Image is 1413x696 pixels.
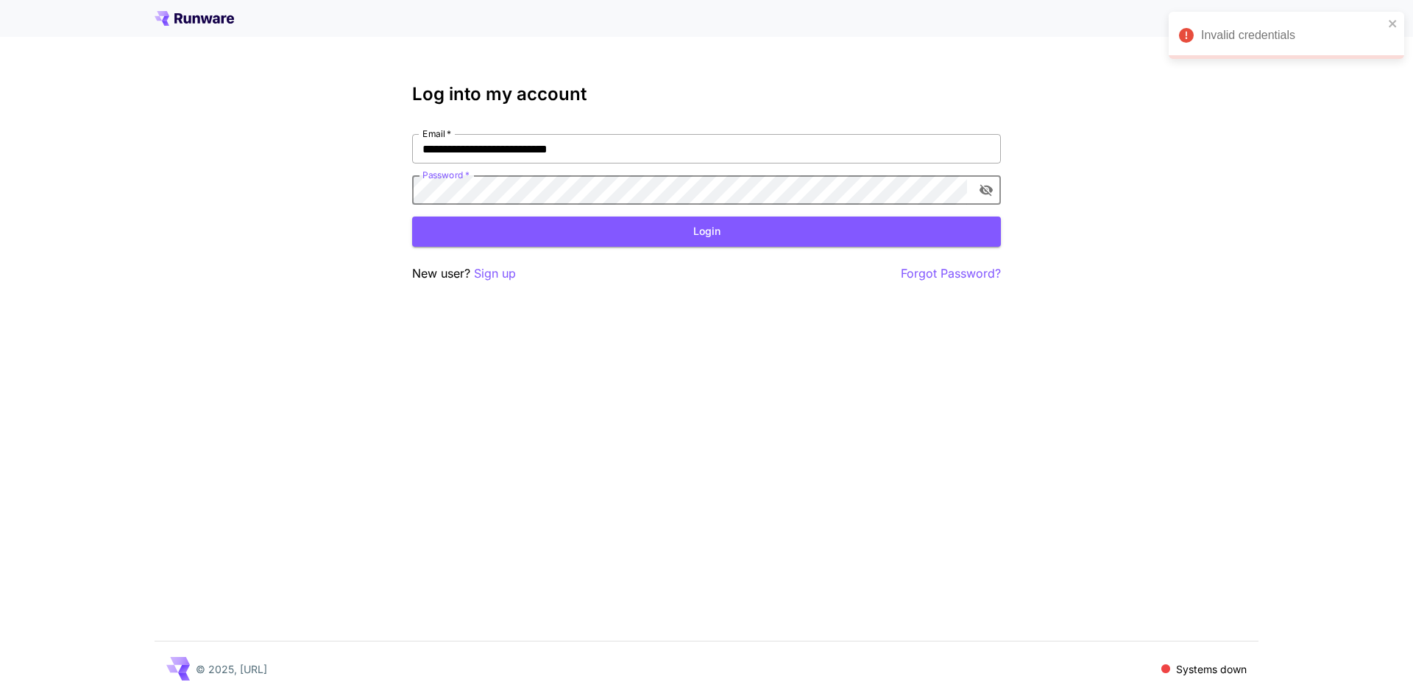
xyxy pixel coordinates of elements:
button: close [1388,18,1398,29]
button: toggle password visibility [973,177,999,203]
label: Password [422,169,470,181]
h3: Log into my account [412,84,1001,105]
p: © 2025, [URL] [196,661,267,677]
button: Forgot Password? [901,264,1001,283]
div: Invalid credentials [1201,27,1384,44]
button: Sign up [474,264,516,283]
p: New user? [412,264,516,283]
button: Login [412,217,1001,247]
p: Systems down [1176,661,1247,677]
label: Email [422,127,451,140]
